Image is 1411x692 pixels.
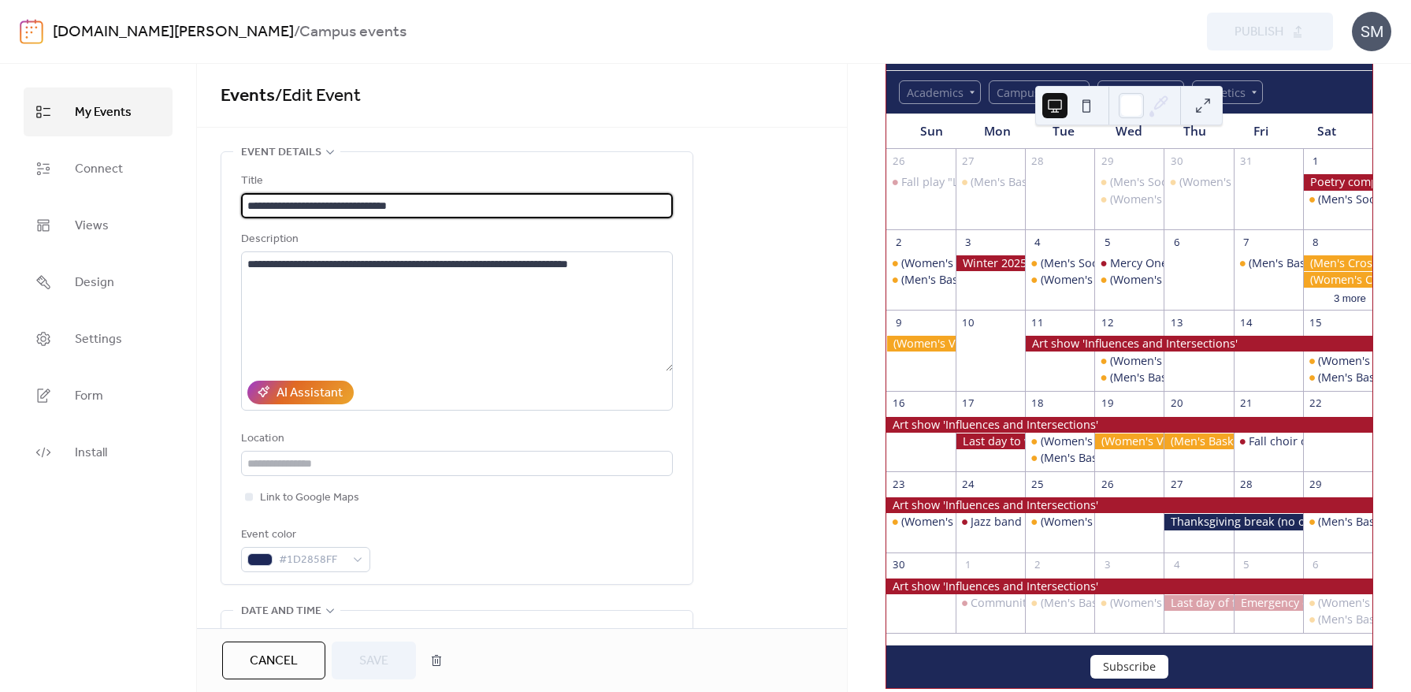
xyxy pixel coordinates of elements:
span: Cancel [250,652,298,671]
div: 29 [1100,154,1114,169]
div: Art show 'Influences and Intersections' [1025,336,1372,352]
div: (Women's Basketball) Carl Sandburg College at Rock Valley College [1303,595,1372,611]
div: 27 [961,154,975,169]
div: (Men's Soccer) [PERSON_NAME] College at [GEOGRAPHIC_DATA] [1041,255,1380,271]
div: Winter 2025, spring & summer 2026, registration begins [956,255,1025,271]
div: Last day to withdraw — 16-week courses [956,433,1025,449]
div: Community band holiday concert [956,595,1025,611]
span: Date and time [241,602,321,621]
div: 21 [1239,396,1253,411]
div: (Women's Basketball) Madison College vs. Carl Sandburg College [1303,353,1372,369]
div: Location [241,430,670,448]
a: Events [221,79,275,113]
a: My Events [24,87,173,136]
div: 3 [961,235,975,249]
div: 18 [1030,396,1045,411]
div: (Men's Basketball) Culver-Stockton JV vs. Carl Sandburg College [886,272,956,288]
div: 4 [1030,235,1045,249]
div: Art show 'Influences and Intersections' [886,417,1372,433]
span: Link to Google Maps [260,489,359,508]
div: 27 [1170,477,1184,491]
div: (Women's Basketball) Monmouth vs. Carl Sandburg College [1164,174,1233,190]
div: (Men's Basketball) Carl Sandburg College at Lincoln Land Community College [1025,450,1094,466]
div: 9 [892,316,906,330]
div: 5 [1100,235,1114,249]
div: 8 [1309,235,1323,249]
span: Event details [241,143,321,162]
div: (Women's Basketball) John Wood Community College vs. Carl Sandburg College [1094,595,1164,611]
div: (Men's Basketball) Carl Sandburg College at Rock Valley College [1303,612,1372,627]
div: (Women's Basketball) Carl Sandburg College at John Wood Community College [1025,514,1094,530]
div: 31 [1239,154,1253,169]
button: AI Assistant [247,381,354,404]
div: Wed [1096,114,1162,148]
div: Fall play "Laughing Stock" [901,174,1039,190]
div: Title [241,172,670,191]
a: [DOMAIN_NAME][PERSON_NAME] [53,17,294,47]
div: Art show 'Influences and Intersections' [886,579,1372,594]
div: 13 [1170,316,1184,330]
div: Sun [899,114,965,148]
div: 1 [961,558,975,572]
div: 26 [1100,477,1114,491]
div: (Men's Basketball) St. Louis Community College vs. Carl Sandburg College [1303,514,1372,530]
div: 15 [1309,316,1323,330]
a: Design [24,258,173,307]
button: Cancel [222,642,325,679]
div: (Men's Basketball) Carl Sandburg College at St. Ambrose JV [1164,433,1233,449]
div: 6 [1170,235,1184,249]
div: (Women's Basketball) Southeastern Community College vs. Carl Sandburg College [1025,272,1094,288]
div: 22 [1309,396,1323,411]
div: 14 [1239,316,1253,330]
div: (Women's Volleyball) Black Hawk College vs. Carl Sandburg College [1094,192,1164,207]
div: 5 [1239,558,1253,572]
div: 30 [1170,154,1184,169]
div: (Women's Basketball) Carl Sandburg College at Lincoln Land Community College [1025,433,1094,449]
div: Mercy One Genesis recruitment table. [1094,255,1164,271]
div: Tue [1030,114,1097,148]
div: 4 [1170,558,1184,572]
div: (Men's Basketball) Monmouth College vs. Carl Sandburg College [956,174,1025,190]
a: Form [24,371,173,420]
div: (Men's Basketball) [PERSON_NAME] JV vs. [PERSON_NAME] College [901,272,1255,288]
span: / Edit Event [275,79,361,113]
div: Sat [1294,114,1360,148]
div: Poetry competition [1303,174,1372,190]
a: Install [24,428,173,477]
div: Mercy One Genesis recruitment table. [1110,255,1312,271]
div: 20 [1170,396,1184,411]
div: Description [241,230,670,249]
div: Jazz band concert [956,514,1025,530]
div: Community band holiday concert [971,595,1149,611]
div: AI Assistant [277,384,343,403]
img: logo [20,19,43,44]
div: 28 [1239,477,1253,491]
div: (Women's Basketball) [PERSON_NAME] JV vs. [PERSON_NAME] College [901,255,1272,271]
span: My Events [75,100,132,125]
div: (Men's Soccer) Carl Sandburg College at TBA [1303,192,1372,207]
div: 19 [1100,396,1114,411]
div: Fall play "Laughing Stock" [886,174,956,190]
div: SM [1352,12,1391,51]
div: Jazz band concert [971,514,1065,530]
div: 1 [1309,154,1323,169]
div: (Women's Basketball) Culver-Stockton JV vs. Carl Sandburg College [886,255,956,271]
span: #1D2858FF [279,551,345,570]
a: Settings [24,314,173,363]
span: Connect [75,157,123,182]
div: 3 [1100,558,1114,572]
div: 17 [961,396,975,411]
div: 30 [892,558,906,572]
span: Design [75,270,114,296]
div: Art show 'Influences and Intersections' [886,497,1372,513]
a: Connect [24,144,173,193]
span: Install [75,441,107,466]
b: Campus events [299,17,407,47]
div: 29 [1309,477,1323,491]
div: 12 [1100,316,1114,330]
div: 2 [892,235,906,249]
div: 26 [892,154,906,169]
a: Views [24,201,173,250]
div: 10 [961,316,975,330]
